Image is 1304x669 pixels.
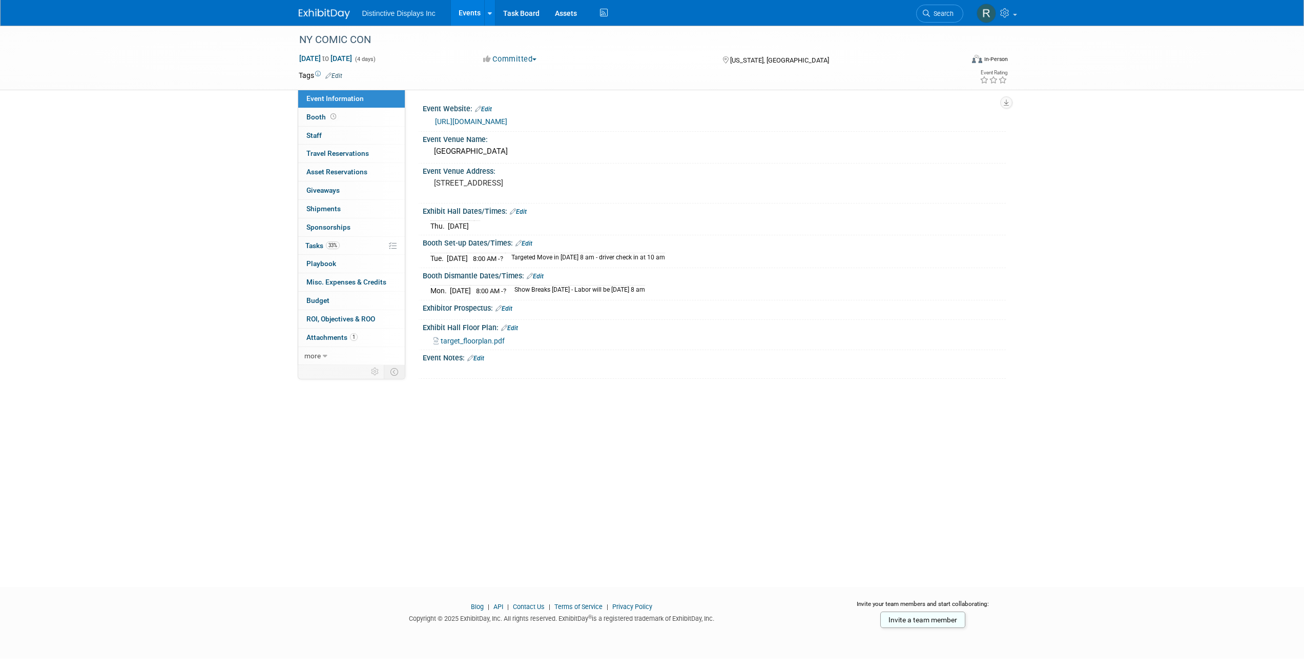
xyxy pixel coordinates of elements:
[441,337,505,345] span: target_floorplan.pdf
[430,221,448,232] td: Thu.
[880,612,965,628] a: Invite a team member
[916,5,963,23] a: Search
[298,310,405,328] a: ROI, Objectives & ROO
[476,287,506,295] span: 8:00 AM -
[306,149,369,157] span: Travel Reservations
[430,253,447,263] td: Tue.
[505,603,511,611] span: |
[296,31,948,49] div: NY COMIC CON
[423,101,1006,114] div: Event Website:
[423,204,1006,217] div: Exhibit Hall Dates/Times:
[500,255,503,262] span: ?
[306,296,329,305] span: Budget
[435,117,507,126] a: [URL][DOMAIN_NAME]
[298,329,405,347] a: Attachments1
[604,603,611,611] span: |
[475,106,492,113] a: Edit
[325,72,342,79] a: Edit
[298,127,405,145] a: Staff
[434,178,654,188] pre: [STREET_ADDRESS]
[306,259,336,268] span: Playbook
[515,240,532,247] a: Edit
[298,181,405,199] a: Giveaways
[480,54,541,65] button: Committed
[298,145,405,163] a: Travel Reservations
[299,70,342,80] td: Tags
[612,603,652,611] a: Privacy Policy
[430,286,450,296] td: Mon.
[546,603,553,611] span: |
[298,163,405,181] a: Asset Reservations
[306,333,358,341] span: Attachments
[299,9,350,19] img: ExhibitDay
[306,223,350,231] span: Sponsorships
[328,113,338,120] span: Booth not reserved yet
[473,255,503,262] span: 8:00 AM -
[495,305,512,312] a: Edit
[450,286,471,296] td: [DATE]
[588,614,592,620] sup: ®
[299,612,825,623] div: Copyright © 2025 ExhibitDay, Inc. All rights reserved. ExhibitDay is a registered trademark of Ex...
[298,292,405,310] a: Budget
[423,300,1006,314] div: Exhibitor Prospectus:
[350,333,358,341] span: 1
[840,600,1006,615] div: Invite your team members and start collaborating:
[362,9,436,17] span: Distinctive Displays Inc
[501,325,518,332] a: Edit
[984,55,1008,63] div: In-Person
[306,113,338,121] span: Booth
[503,287,506,295] span: ?
[510,208,527,215] a: Edit
[298,347,405,365] a: more
[298,108,405,126] a: Booth
[384,365,405,378] td: Toggle Event Tabs
[930,10,954,17] span: Search
[298,273,405,291] a: Misc. Expenses & Credits
[298,237,405,255] a: Tasks33%
[321,54,330,63] span: to
[299,54,353,63] span: [DATE] [DATE]
[513,603,545,611] a: Contact Us
[505,253,665,263] td: Targeted Move in [DATE] 8 am - driver check in at 10 am
[423,350,1006,363] div: Event Notes:
[304,352,321,360] span: more
[423,164,1006,176] div: Event Venue Address:
[423,268,1006,281] div: Booth Dismantle Dates/Times:
[423,132,1006,145] div: Event Venue Name:
[447,253,468,263] td: [DATE]
[527,273,544,280] a: Edit
[326,241,340,249] span: 33%
[730,56,829,64] span: [US_STATE], [GEOGRAPHIC_DATA]
[354,56,376,63] span: (4 days)
[485,603,492,611] span: |
[306,278,386,286] span: Misc. Expenses & Credits
[903,53,1008,69] div: Event Format
[430,144,998,159] div: [GEOGRAPHIC_DATA]
[298,200,405,218] a: Shipments
[298,255,405,273] a: Playbook
[972,55,982,63] img: Format-Inperson.png
[306,94,364,103] span: Event Information
[433,337,505,345] a: target_floorplan.pdf
[305,241,340,250] span: Tasks
[977,4,996,23] img: ROBERT SARDIS
[554,603,603,611] a: Terms of Service
[493,603,503,611] a: API
[467,355,484,362] a: Edit
[366,365,384,378] td: Personalize Event Tab Strip
[508,286,645,296] td: Show Breaks [DATE] - Labor will be [DATE] 8 am
[298,90,405,108] a: Event Information
[298,218,405,236] a: Sponsorships
[471,603,484,611] a: Blog
[306,131,322,139] span: Staff
[448,221,469,232] td: [DATE]
[306,186,340,194] span: Giveaways
[980,70,1007,75] div: Event Rating
[306,205,341,213] span: Shipments
[423,320,1006,333] div: Exhibit Hall Floor Plan:
[306,168,367,176] span: Asset Reservations
[306,315,375,323] span: ROI, Objectives & ROO
[423,235,1006,249] div: Booth Set-up Dates/Times:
